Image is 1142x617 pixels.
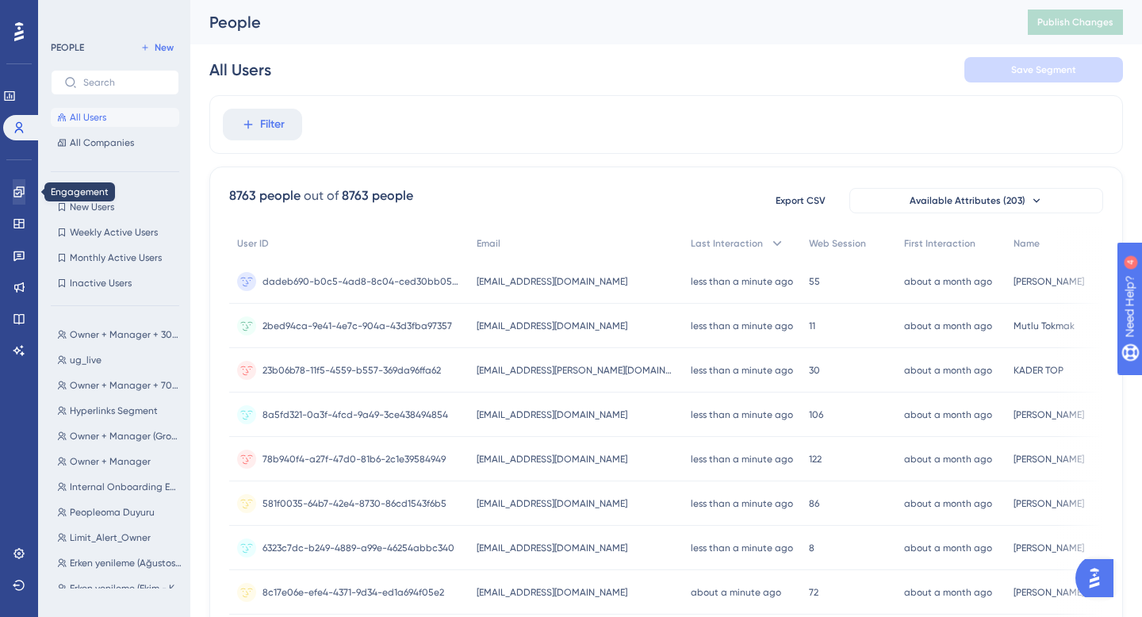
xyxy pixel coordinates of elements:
span: Erken yenileme (Ağustos - Eylül) [70,557,182,569]
span: [EMAIL_ADDRESS][DOMAIN_NAME] [477,497,627,510]
div: All Users [209,59,271,81]
span: 581f0035-64b7-42e4-8730-86cd1543f6b5 [263,497,446,510]
button: Erken yenileme (Ağustos - Eylül) [51,554,189,573]
span: Available Attributes (203) [910,194,1025,207]
time: less than a minute ago [691,365,793,376]
span: [EMAIL_ADDRESS][DOMAIN_NAME] [477,542,627,554]
button: Filter [223,109,302,140]
span: Peopleoma Duyuru [70,506,155,519]
span: [EMAIL_ADDRESS][DOMAIN_NAME] [477,275,627,288]
span: 6323c7dc-b249-4889-a99e-46254abbc340 [263,542,454,554]
time: about a month ago [904,365,992,376]
span: KADER TOP [1014,364,1063,377]
span: [EMAIL_ADDRESS][DOMAIN_NAME] [477,453,627,466]
span: Erken yenileme (Ekim - Kasım - Aralık) [70,582,182,595]
span: [PERSON_NAME] [1014,497,1084,510]
button: Save Segment [964,57,1123,82]
span: Name [1014,237,1040,250]
span: Owner + Manager + 30-120 arası çalışan + PD kullanma[PERSON_NAME] (Mentorluk Programı) [70,328,182,341]
span: [EMAIL_ADDRESS][DOMAIN_NAME] [477,408,627,421]
button: All Companies [51,133,179,152]
button: Owner + Manager (Growth) [51,427,189,446]
span: Weekly Active Users [70,226,158,239]
span: Publish Changes [1037,16,1113,29]
button: ug_live [51,351,189,370]
span: [PERSON_NAME] [1014,453,1084,466]
button: Peopleoma Duyuru [51,503,189,522]
span: Inactive Users [70,277,132,289]
time: less than a minute ago [691,498,793,509]
span: Need Help? [37,4,99,23]
time: about a month ago [904,454,992,465]
span: All Users [70,111,106,124]
span: 86 [809,497,819,510]
iframe: UserGuiding AI Assistant Launcher [1075,554,1123,602]
span: 8a5fd321-0a3f-4fcd-9a49-3ce438494854 [263,408,448,421]
time: about a month ago [904,587,992,598]
time: about a month ago [904,320,992,331]
button: Available Attributes (203) [849,188,1103,213]
span: Owner + Manager (Growth) [70,430,182,443]
span: [EMAIL_ADDRESS][DOMAIN_NAME] [477,320,627,332]
button: Owner + Manager [51,452,189,471]
span: 11 [809,320,815,332]
button: New [135,38,179,57]
span: User ID [237,237,269,250]
span: Monthly Active Users [70,251,162,264]
span: 23b06b78-11f5-4559-b557-369da96ffa62 [263,364,441,377]
span: [EMAIL_ADDRESS][DOMAIN_NAME] [477,586,627,599]
time: less than a minute ago [691,320,793,331]
span: [EMAIL_ADDRESS][PERSON_NAME][DOMAIN_NAME] [477,364,675,377]
time: about a month ago [904,498,992,509]
time: about a minute ago [691,587,781,598]
span: 122 [809,453,822,466]
span: Limit_Alert_Owner [70,531,151,544]
button: New Users [51,197,179,217]
time: less than a minute ago [691,409,793,420]
span: New [155,41,174,54]
div: PEOPLE [51,41,84,54]
span: 8 [809,542,814,554]
span: [PERSON_NAME] [1014,586,1084,599]
button: Weekly Active Users [51,223,179,242]
button: Inactive Users [51,274,179,293]
span: [PERSON_NAME] [1014,542,1084,554]
button: Monthly Active Users [51,248,179,267]
div: People [209,11,988,33]
span: 2bed94ca-9e41-4e7c-904a-43d3fba97357 [263,320,452,332]
span: All Companies [70,136,134,149]
time: about a month ago [904,276,992,287]
time: about a month ago [904,409,992,420]
span: New Users [70,201,114,213]
div: 8763 people [229,186,301,205]
time: less than a minute ago [691,276,793,287]
span: Internal Onboarding Emails [70,481,182,493]
button: Limit_Alert_Owner [51,528,189,547]
span: 30 [809,364,820,377]
span: Last Interaction [691,237,763,250]
button: Erken yenileme (Ekim - Kasım - Aralık) [51,579,189,598]
span: First Interaction [904,237,975,250]
span: [PERSON_NAME] [1014,275,1084,288]
span: 78b940f4-a27f-47d0-81b6-2c1e39584949 [263,453,446,466]
time: about a month ago [904,542,992,554]
span: [PERSON_NAME] [1014,408,1084,421]
button: Owner + Manager + 70+ employees [51,376,189,395]
time: less than a minute ago [691,454,793,465]
button: All Users [51,108,179,127]
span: Save Segment [1011,63,1076,76]
span: 8c17e06e-efe4-4371-9d34-ed1a694f05e2 [263,586,444,599]
span: dadeb690-b0c5-4ad8-8c04-ced30bb05af9 [263,275,461,288]
input: Search [83,77,166,88]
div: out of [304,186,339,205]
span: Owner + Manager + 70+ employees [70,379,182,392]
span: 106 [809,408,823,421]
div: 8763 people [342,186,413,205]
span: 72 [809,586,818,599]
time: less than a minute ago [691,542,793,554]
span: Web Session [809,237,866,250]
button: Internal Onboarding Emails [51,477,189,496]
span: Hyperlinks Segment [70,404,158,417]
span: Export CSV [776,194,826,207]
